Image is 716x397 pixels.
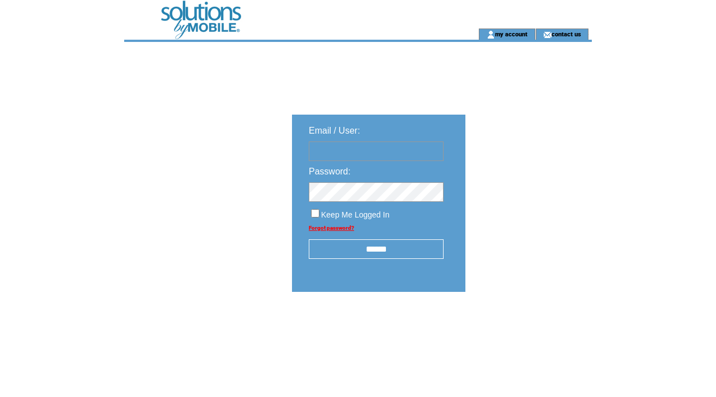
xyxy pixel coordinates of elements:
[321,210,389,219] span: Keep Me Logged In
[309,126,360,135] span: Email / User:
[309,167,351,176] span: Password:
[498,320,554,334] img: transparent.png
[543,30,552,39] img: contact_us_icon.gif
[495,30,527,37] a: my account
[487,30,495,39] img: account_icon.gif
[552,30,581,37] a: contact us
[309,225,354,231] a: Forgot password?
